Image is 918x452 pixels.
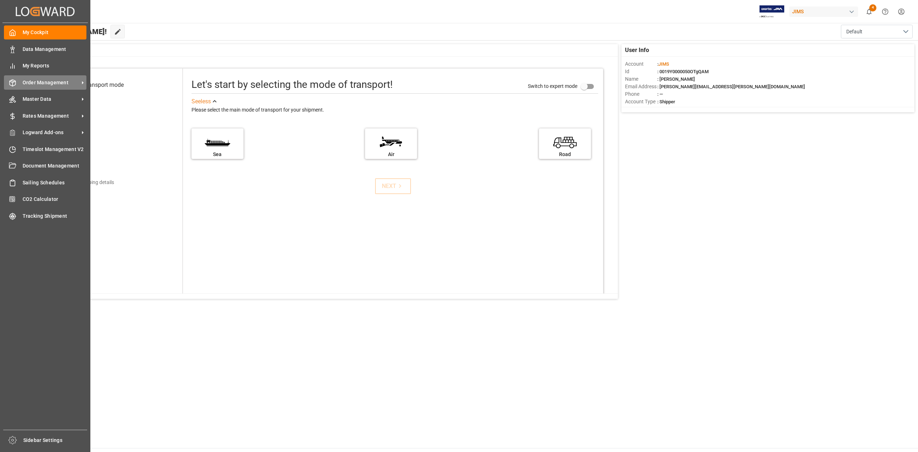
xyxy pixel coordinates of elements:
[657,84,805,89] span: : [PERSON_NAME][EMAIL_ADDRESS][PERSON_NAME][DOMAIN_NAME]
[846,28,862,36] span: Default
[191,77,393,92] div: Let's start by selecting the mode of transport!
[23,29,87,36] span: My Cockpit
[369,151,413,158] div: Air
[658,61,669,67] span: JIMS
[625,68,657,75] span: Id
[68,81,124,89] div: Select transport mode
[789,5,861,18] button: JIMS
[657,76,695,82] span: : [PERSON_NAME]
[625,75,657,83] span: Name
[4,25,86,39] a: My Cockpit
[657,99,675,104] span: : Shipper
[23,129,79,136] span: Logward Add-ons
[657,69,709,74] span: : 0019Y0000050OTgQAM
[23,112,79,120] span: Rates Management
[23,179,87,187] span: Sailing Schedules
[23,437,87,444] span: Sidebar Settings
[625,46,649,55] span: User Info
[4,175,86,189] a: Sailing Schedules
[4,192,86,206] a: CO2 Calculator
[69,179,114,186] div: Add shipping details
[861,4,877,20] button: show 4 new notifications
[23,95,79,103] span: Master Data
[23,146,87,153] span: Timeslot Management V2
[375,178,411,194] button: NEXT
[191,97,211,106] div: See less
[657,91,663,97] span: : —
[841,25,913,38] button: open menu
[625,98,657,105] span: Account Type
[23,212,87,220] span: Tracking Shipment
[23,162,87,170] span: Document Management
[195,151,240,158] div: Sea
[23,62,87,70] span: My Reports
[625,60,657,68] span: Account
[23,79,79,86] span: Order Management
[657,61,669,67] span: :
[528,83,577,89] span: Switch to expert mode
[191,106,598,114] div: Please select the main mode of transport for your shipment.
[4,142,86,156] a: Timeslot Management V2
[543,151,587,158] div: Road
[789,6,858,17] div: JIMS
[869,4,876,11] span: 4
[4,209,86,223] a: Tracking Shipment
[877,4,893,20] button: Help Center
[23,196,87,203] span: CO2 Calculator
[4,159,86,173] a: Document Management
[23,46,87,53] span: Data Management
[625,83,657,90] span: Email Address
[382,182,404,190] div: NEXT
[4,59,86,73] a: My Reports
[760,5,784,18] img: Exertis%20JAM%20-%20Email%20Logo.jpg_1722504956.jpg
[4,42,86,56] a: Data Management
[625,90,657,98] span: Phone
